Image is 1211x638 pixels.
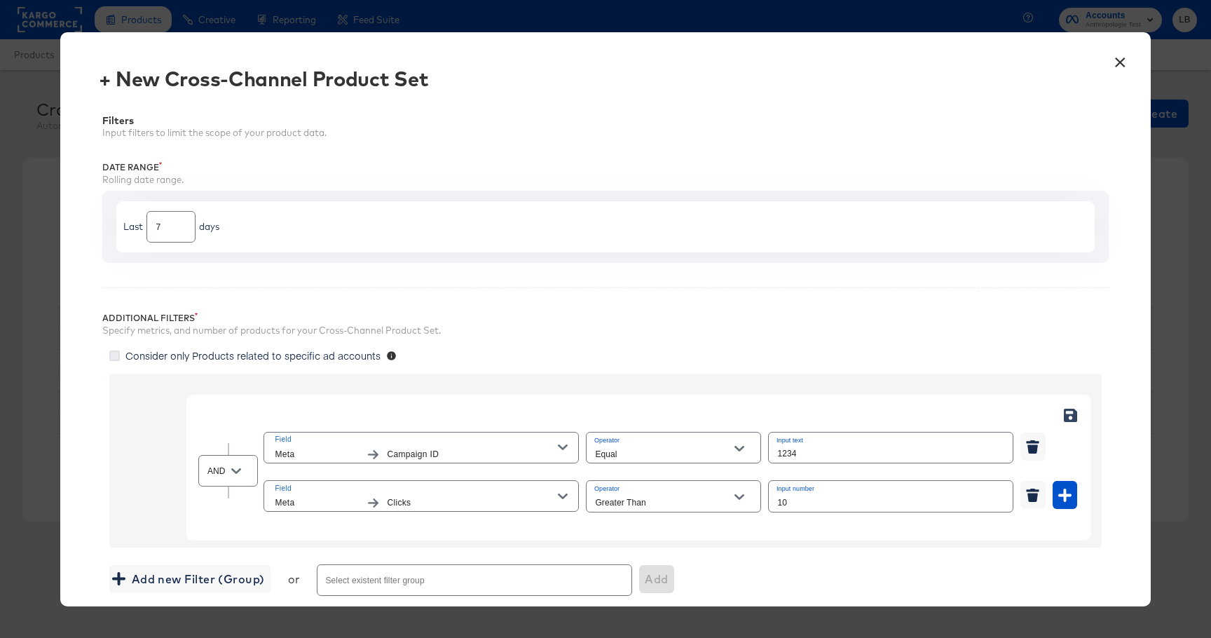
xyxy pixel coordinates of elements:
div: Input filters to limit the scope of your product data. [102,126,1108,140]
div: Additional Filters [102,313,1108,324]
div: days [199,220,219,233]
button: Open [226,461,247,482]
span: Consider only Products related to specific ad accounts [125,348,381,362]
span: Meta [275,447,359,462]
div: Last [123,220,143,233]
div: Rolling date range. [102,173,1108,186]
input: Input search term [769,433,1013,463]
button: Add new Filter (Group) [109,565,270,593]
div: or [288,572,300,586]
button: Open [729,438,750,459]
span: Clicks [387,496,558,510]
input: Enter a number [769,481,1013,511]
div: Date Range [102,162,1108,173]
button: FieldMetaClicks [264,480,579,512]
div: Filters [102,115,1108,126]
span: Field [275,482,558,495]
input: Enter a number [147,206,195,236]
button: Open [729,487,750,508]
button: FieldMetaCampaign ID [264,432,579,463]
span: Field [275,433,558,446]
div: Specify metrics, and number of products for your Cross-Channel Product Set. [102,324,1108,337]
div: + New Cross-Channel Product Set [99,67,428,90]
span: Campaign ID [387,447,558,462]
span: Add new Filter (Group) [115,569,264,589]
span: Meta [275,496,359,510]
button: × [1108,46,1133,72]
